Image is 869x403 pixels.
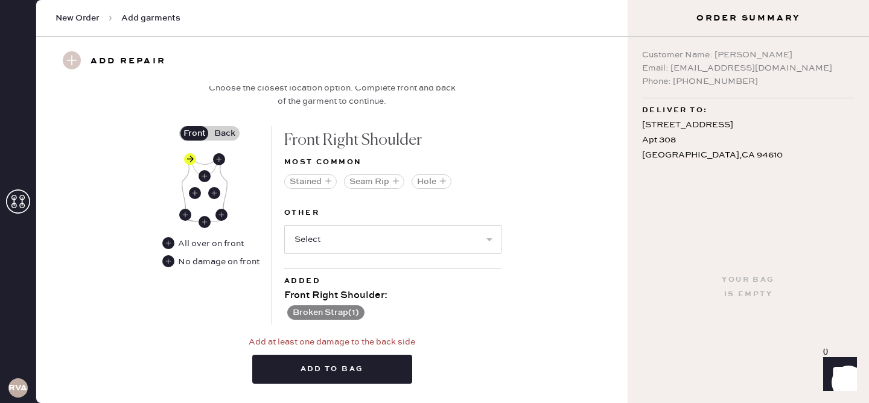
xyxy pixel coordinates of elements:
[344,174,404,189] button: Seam Rip
[642,75,855,88] div: Phone: [PHONE_NUMBER]
[184,153,196,165] div: Front Right Shoulder
[284,174,337,189] button: Stained
[249,335,415,349] div: Add at least one damage to the back side
[812,349,864,401] iframe: Front Chat
[199,170,211,182] div: Front Center Neckline
[284,155,501,170] div: Most common
[8,384,27,392] h3: RVA
[213,153,225,165] div: Front Left Shoulder
[179,126,209,141] label: Front
[162,237,245,250] div: All over on front
[284,274,501,288] div: Added
[199,216,211,228] div: Front Center Hem
[178,237,244,250] div: All over on front
[284,206,501,220] label: Other
[722,273,774,302] div: Your bag is empty
[178,255,259,268] div: No damage on front
[215,209,228,221] div: Front Left Seam
[91,51,166,72] h3: Add repair
[162,255,259,268] div: No damage on front
[179,209,191,221] div: Front Right Seam
[205,81,459,108] div: Choose the closest location option. Complete front and back of the garment to continue.
[252,355,412,384] button: Add to bag
[209,126,240,141] label: Back
[284,288,501,303] div: Front Right Shoulder :
[642,103,707,118] span: Deliver to:
[642,48,855,62] div: Customer Name: [PERSON_NAME]
[412,174,451,189] button: Hole
[287,305,364,320] button: Broken Strap(1)
[284,126,501,155] div: Front Right Shoulder
[208,187,220,199] div: Front Left Body
[182,156,228,222] img: Garment image
[121,12,180,24] span: Add garments
[56,12,100,24] span: New Order
[642,118,855,163] div: [STREET_ADDRESS] Apt 308 [GEOGRAPHIC_DATA] , CA 94610
[189,187,201,199] div: Front Right Body
[628,12,869,24] h3: Order Summary
[642,62,855,75] div: Email: [EMAIL_ADDRESS][DOMAIN_NAME]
